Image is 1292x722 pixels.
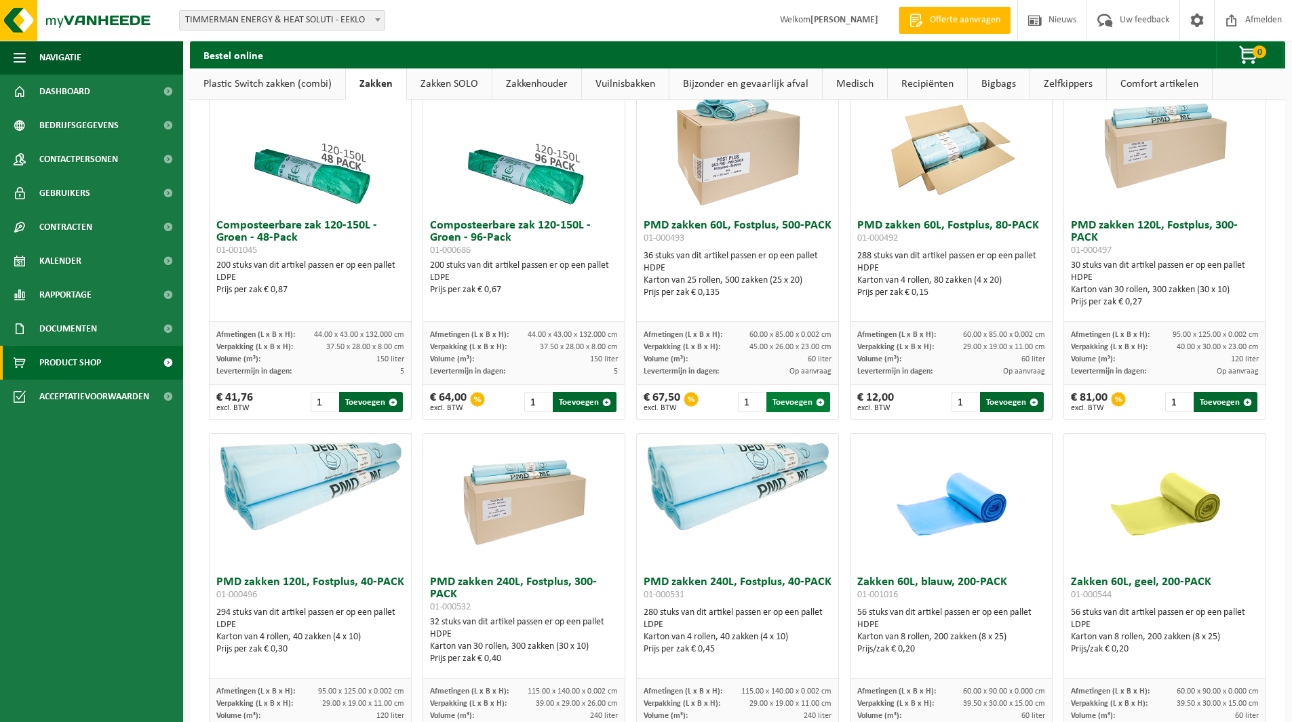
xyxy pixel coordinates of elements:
div: 200 stuks van dit artikel passen er op een pallet [216,260,404,296]
div: 56 stuks van dit artikel passen er op een pallet [857,607,1045,656]
span: 240 liter [590,712,618,720]
div: € 67,50 [644,392,680,412]
a: Recipiënten [888,68,967,100]
span: 95.00 x 125.00 x 0.002 cm [318,687,404,696]
img: 01-000544 [1097,434,1233,569]
span: 115.00 x 140.00 x 0.002 cm [528,687,618,696]
div: 280 stuks van dit artikel passen er op een pallet [644,607,831,656]
span: 29.00 x 19.00 x 11.00 cm [963,343,1045,351]
a: Zakkenhouder [492,68,581,100]
span: 60 liter [1021,712,1045,720]
span: 01-000497 [1071,245,1112,256]
span: Levertermijn in dagen: [857,367,933,376]
h3: PMD zakken 60L, Fostplus, 80-PACK [857,220,1045,247]
span: Levertermijn in dagen: [216,367,292,376]
span: 150 liter [590,355,618,363]
span: 60 liter [808,355,831,363]
div: 294 stuks van dit artikel passen er op een pallet [216,607,404,656]
span: Volume (m³): [1071,712,1115,720]
input: 1 [738,392,766,412]
img: 01-001016 [884,434,1019,569]
a: Plastic Switch zakken (combi) [190,68,345,100]
div: Karton van 4 rollen, 40 zakken (4 x 10) [216,631,404,643]
span: Verpakking (L x B x H): [216,700,293,708]
span: Op aanvraag [789,367,831,376]
img: 01-000493 [670,77,806,213]
span: Dashboard [39,75,90,108]
div: 36 stuks van dit artikel passen er op een pallet [644,250,831,299]
span: Levertermijn in dagen: [644,367,719,376]
span: Acceptatievoorwaarden [39,380,149,414]
span: Afmetingen (L x B x H): [216,687,295,696]
span: 120 liter [376,712,404,720]
img: 01-000532 [456,434,592,569]
div: € 41,76 [216,392,253,412]
div: Prijs/zak € 0,20 [1071,643,1259,656]
a: Zelfkippers [1030,68,1106,100]
div: 288 stuks van dit artikel passen er op een pallet [857,250,1045,299]
a: Offerte aanvragen [899,7,1011,34]
span: 60.00 x 90.00 x 0.000 cm [1177,687,1259,696]
img: 01-000497 [1097,77,1233,213]
div: Karton van 30 rollen, 300 zakken (30 x 10) [430,641,618,653]
span: 60 liter [1021,355,1045,363]
img: 01-000492 [884,77,1019,213]
div: Prijs/zak € 0,20 [857,643,1045,656]
span: Verpakking (L x B x H): [644,700,720,708]
div: HDPE [430,628,618,641]
span: Verpakking (L x B x H): [644,343,720,351]
span: 0 [1253,45,1266,58]
h3: Zakken 60L, geel, 200-PACK [1071,576,1259,603]
input: 1 [524,392,552,412]
div: Prijs per zak € 0,27 [1071,296,1259,308]
span: 45.00 x 26.00 x 23.00 cm [749,343,831,351]
span: Levertermijn in dagen: [430,367,505,376]
input: 1 [1165,392,1193,412]
span: 60.00 x 85.00 x 0.002 cm [749,331,831,339]
div: € 64,00 [430,392,467,412]
a: Zakken [346,68,406,100]
span: Documenten [39,312,97,346]
span: Afmetingen (L x B x H): [857,331,936,339]
div: Prijs per zak € 0,45 [644,643,831,656]
span: 44.00 x 43.00 x 132.000 cm [314,331,404,339]
div: 32 stuks van dit artikel passen er op een pallet [430,616,618,665]
span: excl. BTW [644,404,680,412]
div: HDPE [1071,272,1259,284]
h2: Bestel online [190,41,277,68]
span: Bedrijfsgegevens [39,108,119,142]
span: Verpakking (L x B x H): [857,700,934,708]
div: Prijs per zak € 0,67 [430,284,618,296]
span: Volume (m³): [216,712,260,720]
h3: PMD zakken 240L, Fostplus, 300-PACK [430,576,618,613]
span: excl. BTW [1071,404,1108,412]
span: Product Shop [39,346,101,380]
span: Afmetingen (L x B x H): [430,331,509,339]
span: 95.00 x 125.00 x 0.002 cm [1173,331,1259,339]
strong: [PERSON_NAME] [810,15,878,25]
span: 01-000531 [644,590,684,600]
span: 5 [400,367,404,376]
span: 01-000492 [857,233,898,243]
span: Volume (m³): [216,355,260,363]
button: Toevoegen [553,392,616,412]
div: 200 stuks van dit artikel passen er op een pallet [430,260,618,296]
h3: PMD zakken 120L, Fostplus, 300-PACK [1071,220,1259,256]
span: Volume (m³): [857,355,901,363]
span: 240 liter [804,712,831,720]
span: Levertermijn in dagen: [1071,367,1146,376]
div: Prijs per zak € 0,30 [216,643,404,656]
span: Kalender [39,244,81,278]
h3: Zakken 60L, blauw, 200-PACK [857,576,1045,603]
span: Op aanvraag [1003,367,1045,376]
span: Volume (m³): [430,355,474,363]
div: LDPE [216,619,404,631]
button: Toevoegen [339,392,403,412]
button: Toevoegen [1194,392,1257,412]
span: Volume (m³): [857,712,901,720]
span: Rapportage [39,278,92,312]
span: TIMMERMAN ENERGY & HEAT SOLUTI - EEKLO [179,10,385,31]
div: 30 stuks van dit artikel passen er op een pallet [1071,260,1259,308]
span: Volume (m³): [430,712,474,720]
span: 01-000686 [430,245,471,256]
